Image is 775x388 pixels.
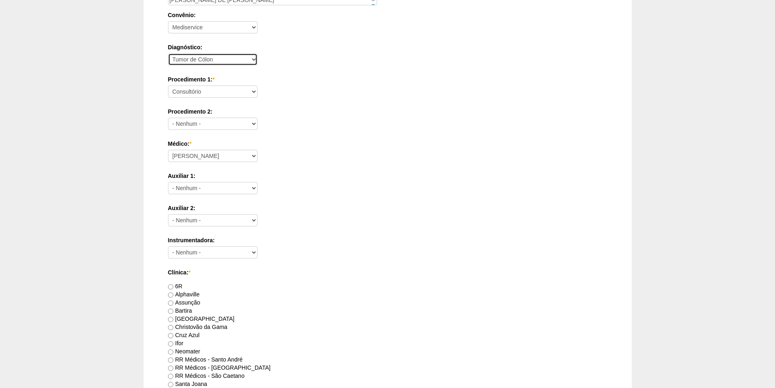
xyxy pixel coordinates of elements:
label: Auxiliar 2: [168,204,607,212]
input: Ifor [168,341,173,346]
label: Diagnóstico: [168,43,607,51]
label: RR Médicos - Santo André [168,356,243,363]
label: Convênio: [168,11,607,19]
label: Auxiliar 1: [168,172,607,180]
input: RR Médicos - Santo André [168,357,173,363]
input: [GEOGRAPHIC_DATA] [168,317,173,322]
label: 6R [168,283,183,289]
label: Assunção [168,299,200,306]
label: Neomater [168,348,200,355]
label: Médico: [168,140,607,148]
label: Instrumentadora: [168,236,607,244]
input: Assunção [168,300,173,306]
input: 6R [168,284,173,289]
input: Neomater [168,349,173,355]
span: Este campo é obrigatório. [188,269,190,276]
span: Este campo é obrigatório. [212,76,214,83]
label: Christovão da Gama [168,324,227,330]
input: Christovão da Gama [168,325,173,330]
label: Santa Joana [168,381,207,387]
label: Procedimento 1: [168,75,607,83]
input: Bartira [168,309,173,314]
input: Alphaville [168,292,173,298]
input: Cruz Azul [168,333,173,338]
input: Santa Joana [168,382,173,387]
label: Procedimento 2: [168,107,607,116]
input: RR Médicos - [GEOGRAPHIC_DATA] [168,366,173,371]
label: RR Médicos - [GEOGRAPHIC_DATA] [168,364,271,371]
span: Este campo é obrigatório. [189,140,191,147]
input: RR Médicos - São Caetano [168,374,173,379]
label: RR Médicos - São Caetano [168,373,245,379]
label: Ifor [168,340,183,346]
label: Bartira [168,307,192,314]
label: Cruz Azul [168,332,200,338]
label: [GEOGRAPHIC_DATA] [168,316,235,322]
label: Clínica: [168,268,607,276]
label: Alphaville [168,291,200,298]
